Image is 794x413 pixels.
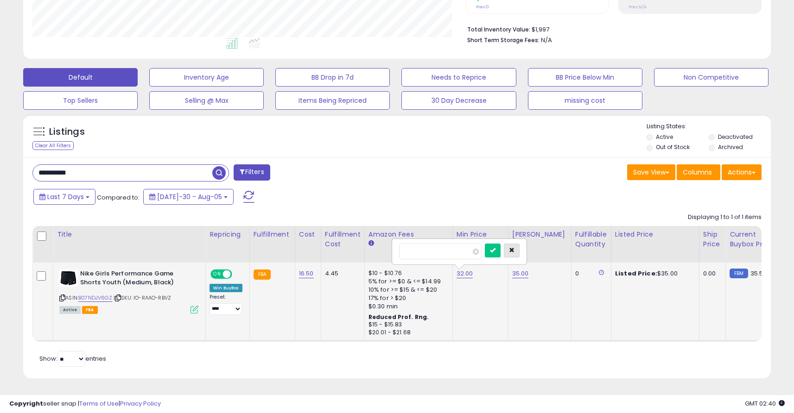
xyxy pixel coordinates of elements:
[750,269,767,278] span: 35.56
[254,269,271,280] small: FBA
[325,230,361,249] div: Fulfillment Cost
[57,230,202,239] div: Title
[39,354,106,363] span: Show: entries
[688,213,762,222] div: Displaying 1 to 1 of 1 items
[299,230,317,239] div: Cost
[120,399,161,408] a: Privacy Policy
[368,239,374,248] small: Amazon Fees.
[512,230,567,239] div: [PERSON_NAME]
[627,164,675,180] button: Save View
[541,36,552,44] span: N/A
[32,141,74,150] div: Clear All Filters
[143,189,234,205] button: [DATE]-30 - Aug-05
[656,133,673,141] label: Active
[23,91,138,110] button: Top Sellers
[467,36,540,44] b: Short Term Storage Fees:
[47,192,84,201] span: Last 7 Days
[722,164,762,180] button: Actions
[9,399,43,408] strong: Copyright
[97,193,140,202] span: Compared to:
[82,306,98,314] span: FBA
[368,329,445,337] div: $20.01 - $21.68
[467,23,755,34] li: $1,997
[615,269,657,278] b: Listed Price:
[234,164,270,181] button: Filters
[718,143,743,151] label: Archived
[718,133,753,141] label: Deactivated
[210,294,242,315] div: Preset:
[325,269,357,278] div: 4.45
[149,91,264,110] button: Selling @ Max
[368,230,449,239] div: Amazon Fees
[647,122,771,131] p: Listing States:
[654,68,769,87] button: Non Competitive
[401,68,516,87] button: Needs to Reprice
[730,230,777,249] div: Current Buybox Price
[683,168,712,177] span: Columns
[476,4,489,10] small: Prev: 0
[677,164,720,180] button: Columns
[730,269,748,278] small: FBM
[368,286,445,294] div: 10% for >= $15 & <= $20
[528,91,642,110] button: missing cost
[49,125,85,138] h5: Listings
[575,230,607,249] div: Fulfillable Quantity
[457,269,473,278] a: 32.00
[575,269,604,278] div: 0
[368,277,445,286] div: 5% for >= $0 & <= $14.99
[615,230,695,239] div: Listed Price
[615,269,692,278] div: $35.00
[114,294,171,301] span: | SKU: IO-RAAO-RBVZ
[299,269,314,278] a: 16.50
[368,302,445,311] div: $0.30 min
[33,189,95,205] button: Last 7 Days
[275,68,390,87] button: BB Drop in 7d
[629,4,647,10] small: Prev: N/A
[467,25,530,33] b: Total Inventory Value:
[703,230,722,249] div: Ship Price
[210,284,242,292] div: Win BuyBox
[59,306,81,314] span: All listings currently available for purchase on Amazon
[9,400,161,408] div: seller snap | |
[528,68,642,87] button: BB Price Below Min
[80,269,193,289] b: Nike Girls Performance Game Shorts Youth (Medium, Black)
[79,399,119,408] a: Terms of Use
[211,270,223,278] span: ON
[149,68,264,87] button: Inventory Age
[231,270,246,278] span: OFF
[210,230,246,239] div: Repricing
[457,230,504,239] div: Min Price
[703,269,718,278] div: 0.00
[368,321,445,329] div: $15 - $15.83
[512,269,529,278] a: 35.00
[78,294,112,302] a: B07NDJV6GZ
[157,192,222,201] span: [DATE]-30 - Aug-05
[368,313,429,321] b: Reduced Prof. Rng.
[59,269,78,287] img: 31lcWO21ZeL._SL40_.jpg
[401,91,516,110] button: 30 Day Decrease
[59,269,198,313] div: ASIN:
[23,68,138,87] button: Default
[656,143,690,151] label: Out of Stock
[254,230,291,239] div: Fulfillment
[368,269,445,277] div: $10 - $10.76
[745,399,785,408] span: 2025-08-13 02:40 GMT
[368,294,445,302] div: 17% for > $20
[275,91,390,110] button: Items Being Repriced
